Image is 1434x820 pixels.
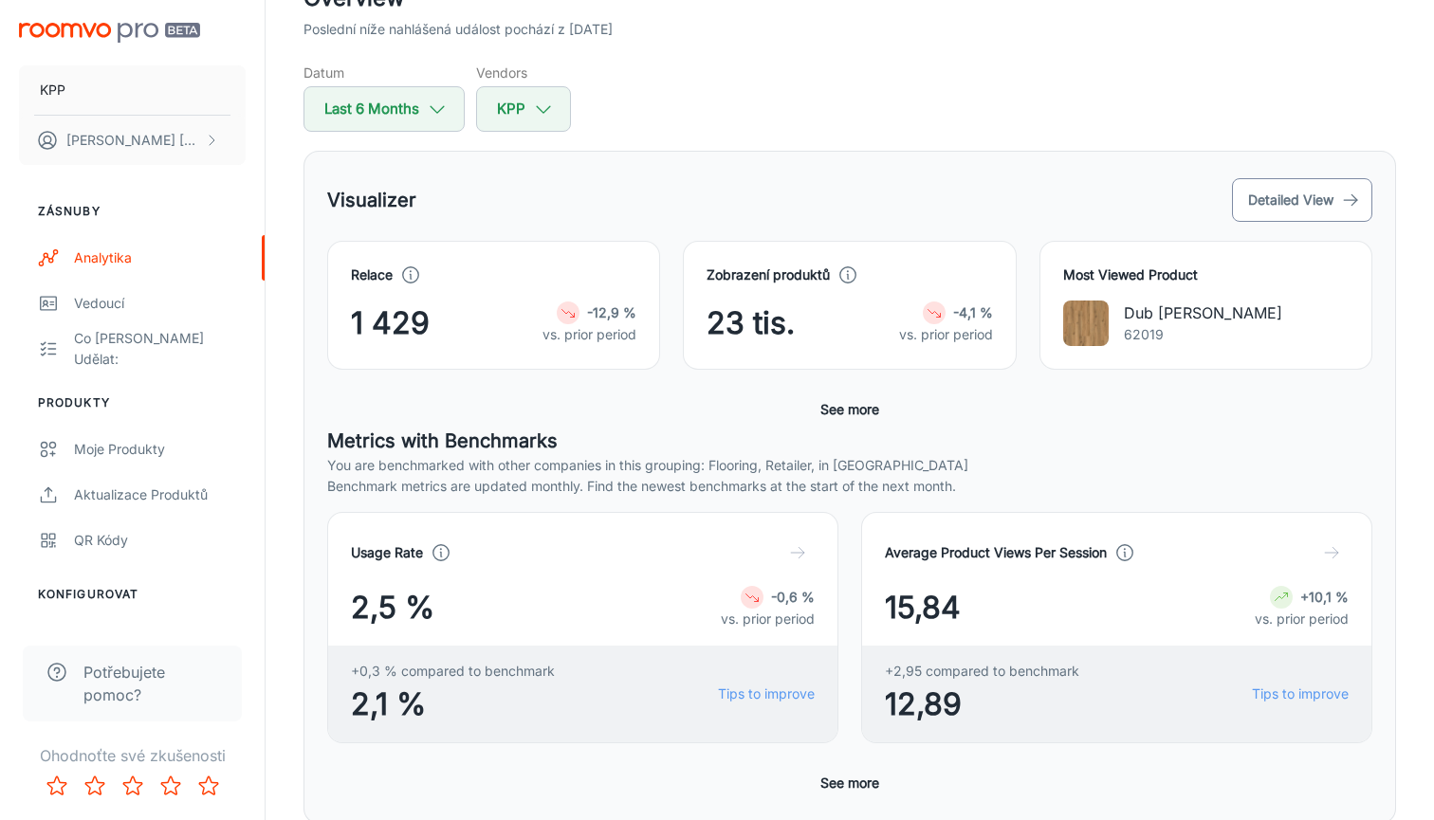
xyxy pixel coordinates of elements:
p: vs. prior period [899,324,993,345]
h4: Relace [351,264,393,285]
p: vs. prior period [721,609,815,629]
div: Analytika [74,247,246,268]
button: Rate 1 star [38,767,76,805]
p: Poslední níže nahlášená událost pochází z [DATE] [303,19,613,40]
img: Roomvo PRO Beta [19,23,200,43]
button: See more [813,392,887,427]
h5: Vendors [476,63,571,82]
span: +2,95 compared to benchmark [885,661,1079,682]
a: Tips to improve [718,683,815,704]
span: 23 tis. [707,301,795,346]
h4: Usage Rate [351,542,423,563]
button: Rate 3 star [114,767,152,805]
p: Ohodnoťte své zkušenosti [15,744,249,767]
strong: -12,9 % [587,304,636,320]
img: Dub Erica [1063,301,1109,346]
button: KPP [476,86,571,132]
div: Aktualizace produktů [74,484,246,505]
span: 12,89 [885,682,1079,727]
button: See more [813,766,887,800]
h5: Datum [303,63,465,82]
p: KPP [40,80,65,100]
p: Dub [PERSON_NAME] [1124,301,1282,324]
span: 2,5 % [351,585,434,630]
button: Rate 5 star [190,767,228,805]
button: Rate 4 star [152,767,190,805]
div: Moje produkty [74,439,246,460]
p: vs. prior period [1255,609,1349,629]
strong: -4,1 % [953,304,993,320]
p: 62019 [1124,324,1282,345]
span: 2,1 % [351,682,555,727]
strong: +10,1 % [1300,589,1349,605]
h5: Visualizer [327,186,416,214]
p: You are benchmarked with other companies in this grouping: Flooring, Retailer, in [GEOGRAPHIC_DATA] [327,455,1372,476]
button: [PERSON_NAME] [PERSON_NAME] [19,116,246,165]
button: KPP [19,65,246,115]
h4: Average Product Views Per Session [885,542,1107,563]
strong: -0,6 % [771,589,815,605]
span: 1 429 [351,301,430,346]
span: 15,84 [885,585,961,630]
h4: Most Viewed Product [1063,264,1349,285]
p: vs. prior period [542,324,636,345]
button: Detailed View [1232,178,1372,222]
div: QR kódy [74,530,246,551]
h5: Metrics with Benchmarks [327,427,1372,455]
div: Vedoucí [74,293,246,314]
button: Rate 2 star [76,767,114,805]
span: Potřebujete pomoc? [83,661,219,706]
button: Last 6 Months [303,86,465,132]
a: Tips to improve [1252,683,1349,704]
h4: Zobrazení produktů [707,264,830,285]
p: Benchmark metrics are updated monthly. Find the newest benchmarks at the start of the next month. [327,476,1372,497]
div: Co [PERSON_NAME] udělat: [74,328,246,370]
p: [PERSON_NAME] [PERSON_NAME] [66,130,200,151]
span: +0,3 % compared to benchmark [351,661,555,682]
